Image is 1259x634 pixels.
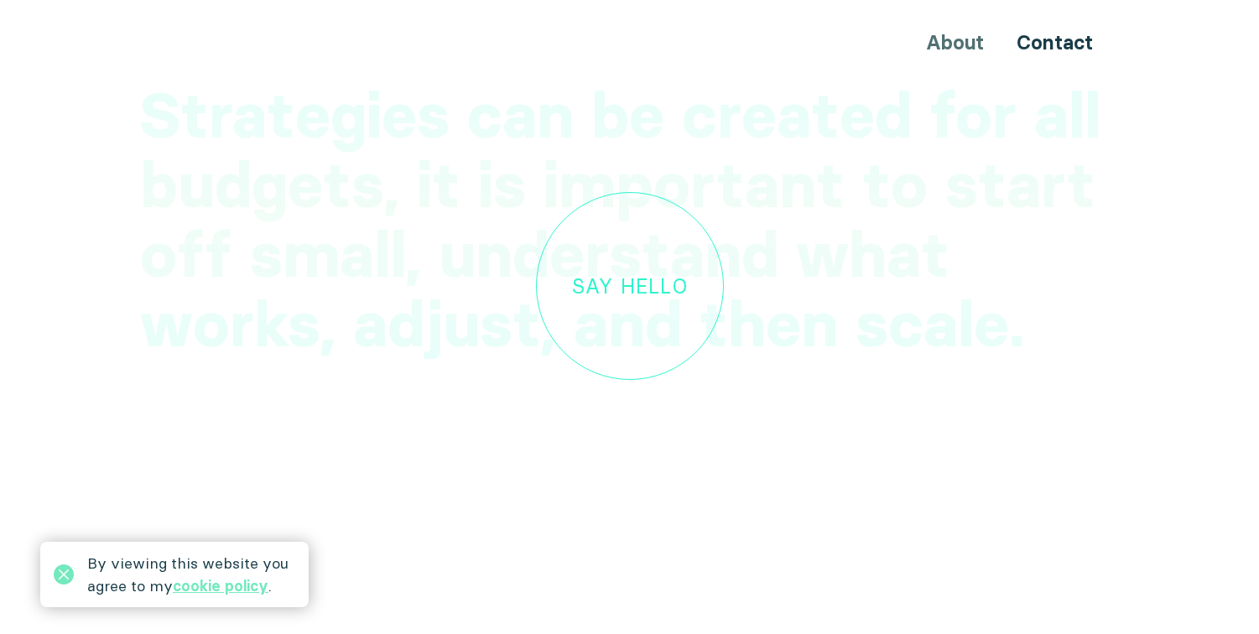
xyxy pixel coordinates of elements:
div: Say hello [572,275,688,297]
h2: Strategies can be created for all budgets, it is important to start off small, understand what wo... [140,81,1120,360]
a: Say hello [536,192,724,380]
a: cookie policy [173,576,268,595]
div: By viewing this website you agree to my . [87,552,295,597]
a: Contact [1017,30,1093,55]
